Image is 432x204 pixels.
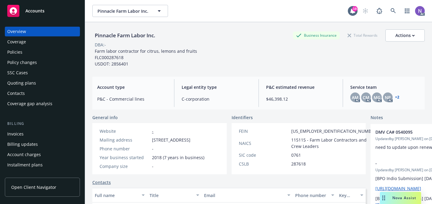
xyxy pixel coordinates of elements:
[266,84,336,90] span: P&C estimated revenue
[337,188,366,202] button: Key contact
[100,154,150,161] div: Year business started
[7,78,36,88] div: Quoting plans
[95,42,106,48] div: DBA: -
[100,163,150,169] div: Company size
[92,114,118,121] span: General info
[395,95,399,99] a: +2
[395,30,415,41] div: Actions
[232,114,253,121] span: Identifiers
[7,129,24,139] div: Invoices
[295,192,327,199] div: Phone number
[5,27,80,36] a: Overview
[92,188,147,202] button: Full name
[95,48,197,67] span: Farm labor contractor for citrus, lemons and fruits FLC000287618 USDOT: 2856401
[239,152,289,158] div: SIC code
[363,94,369,101] span: CM
[352,6,358,12] div: 19
[152,154,204,161] span: 2018 (7 years in business)
[97,96,167,102] span: P&C - Commercial lines
[7,150,41,159] div: Account charges
[5,47,80,57] a: Policies
[291,161,306,167] span: 287618
[339,192,357,199] div: Key contact
[204,192,284,199] div: Email
[7,47,22,57] div: Policies
[92,179,111,186] a: Contacts
[100,145,150,152] div: Phone number
[182,84,251,90] span: Legal entity type
[291,137,378,149] span: 115115 - Farm Labor Contractors and Crew Leaders
[25,8,45,13] span: Accounts
[7,89,25,98] div: Contacts
[350,84,420,90] span: Service team
[147,188,202,202] button: Title
[352,94,358,101] span: AM
[380,192,387,204] div: Drag to move
[293,32,340,39] div: Business Insurance
[95,192,138,199] div: Full name
[100,128,150,134] div: Website
[415,6,425,16] img: photo
[5,129,80,139] a: Invoices
[385,29,425,42] button: Actions
[202,188,293,202] button: Email
[182,96,251,102] span: C-corporation
[7,37,26,47] div: Coverage
[374,94,381,101] span: MG
[5,121,80,127] div: Billing
[5,37,80,47] a: Coverage
[239,140,289,146] div: NAICS
[345,32,381,39] div: Total Rewards
[239,128,289,134] div: FEIN
[152,128,153,134] a: -
[92,5,168,17] button: Pinnacle Farm Labor Inc.
[152,145,153,152] span: -
[387,5,399,17] a: Search
[392,195,416,200] span: Nova Assist
[7,27,26,36] div: Overview
[7,68,28,78] div: SSC Cases
[5,89,80,98] a: Contacts
[5,58,80,67] a: Policy changes
[152,137,190,143] span: [STREET_ADDRESS]
[7,99,52,109] div: Coverage gap analysis
[291,152,301,158] span: 0761
[100,137,150,143] div: Mailing address
[5,139,80,149] a: Billing updates
[401,5,413,17] a: Switch app
[266,96,336,102] span: $46,398.12
[7,58,37,67] div: Policy changes
[371,114,383,122] span: Notes
[5,2,80,19] a: Accounts
[380,192,421,204] button: Nova Assist
[97,84,167,90] span: Account type
[7,139,38,149] div: Billing updates
[150,192,193,199] div: Title
[375,186,421,191] a: [URL][DOMAIN_NAME]
[293,188,336,202] button: Phone number
[92,32,158,39] div: Pinnacle Farm Labor Inc.
[359,5,371,17] a: Start snowing
[97,8,150,14] span: Pinnacle Farm Labor Inc.
[373,5,385,17] a: Report a Bug
[291,128,378,134] span: [US_EMPLOYER_IDENTIFICATION_NUMBER]
[385,94,391,101] span: NP
[5,160,80,170] a: Installment plans
[11,184,56,190] span: Open Client Navigator
[5,68,80,78] a: SSC Cases
[5,78,80,88] a: Quoting plans
[239,161,289,167] div: CSLB
[5,99,80,109] a: Coverage gap analysis
[7,160,43,170] div: Installment plans
[152,163,153,169] span: -
[5,150,80,159] a: Account charges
